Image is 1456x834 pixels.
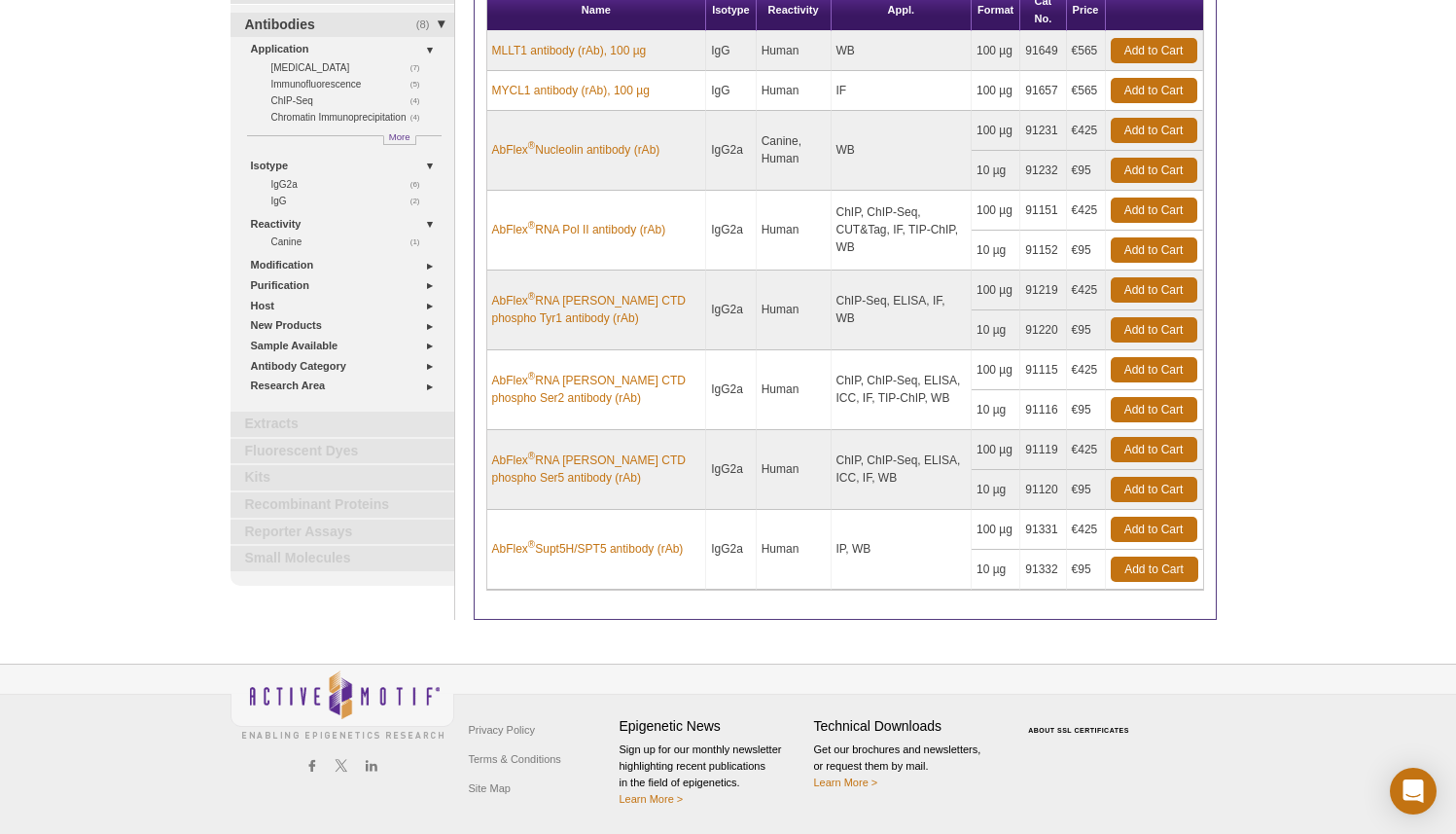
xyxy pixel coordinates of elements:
a: Reporter Assays [231,520,454,545]
td: €95 [1067,151,1106,191]
div: Open Intercom Messenger [1390,768,1437,815]
td: 91220 [1020,310,1066,350]
a: (7)[MEDICAL_DATA] [271,59,431,76]
td: 91232 [1020,151,1066,191]
td: IgG2a [706,430,757,510]
a: AbFlex®RNA [PERSON_NAME] CTD phospho Tyr1 antibody (rAb) [492,292,701,327]
a: MYCL1 antibody (rAb), 100 µg [492,82,650,99]
td: Human [757,430,832,510]
td: 100 µg [972,191,1020,231]
span: (7) [410,59,431,76]
a: Add to Cart [1111,357,1197,382]
td: Human [757,510,832,590]
a: Recombinant Proteins [231,492,454,518]
a: Purification [251,275,443,296]
p: Sign up for our monthly newsletter highlighting recent publications in the field of epigenetics. [620,742,804,808]
td: €95 [1067,390,1106,430]
td: 91219 [1020,271,1066,310]
a: (4)Chromatin Immunoprecipitation [271,109,431,126]
td: 91331 [1020,510,1066,550]
img: Active Motif, [231,665,454,743]
td: Human [757,71,832,111]
a: Privacy Policy [464,715,540,744]
td: 10 µg [972,151,1020,191]
a: Application [251,39,443,59]
a: Add to Cart [1111,78,1197,103]
a: Kits [231,465,454,490]
td: 100 µg [972,510,1020,550]
td: ChIP, ChIP-Seq, CUT&Tag, IF, TIP-ChIP, WB [832,191,972,271]
td: 100 µg [972,111,1020,151]
td: IgG [706,71,757,111]
a: Extracts [231,412,454,437]
a: Add to Cart [1111,237,1197,263]
td: 100 µg [972,71,1020,111]
a: Small Molecules [231,546,454,571]
td: 91151 [1020,191,1066,231]
td: 100 µg [972,430,1020,470]
sup: ® [528,291,535,302]
a: (5)Immunofluorescence [271,76,431,92]
sup: ® [528,371,535,381]
td: Canine, Human [757,111,832,191]
a: AbFlex®RNA [PERSON_NAME] CTD phospho Ser2 antibody (rAb) [492,372,701,407]
a: Add to Cart [1111,158,1197,183]
a: (2)IgG [271,193,431,209]
td: ChIP, ChIP-Seq, ELISA, ICC, IF, WB [832,430,972,510]
a: Add to Cart [1111,118,1197,143]
span: (4) [410,92,431,109]
td: IgG2a [706,111,757,191]
a: More [383,135,416,145]
sup: ® [528,220,535,231]
td: €95 [1067,310,1106,350]
a: Add to Cart [1111,477,1197,502]
td: IgG [706,31,757,71]
td: 10 µg [972,231,1020,271]
td: 91152 [1020,231,1066,271]
td: 100 µg [972,31,1020,71]
td: 91116 [1020,390,1066,430]
a: AbFlex®RNA [PERSON_NAME] CTD phospho Ser5 antibody (rAb) [492,452,701,487]
span: (8) [416,13,441,38]
td: 10 µg [972,470,1020,510]
td: €95 [1067,550,1106,590]
a: Add to Cart [1111,397,1197,422]
a: ABOUT SSL CERTIFICATES [1028,727,1129,734]
span: More [389,128,410,145]
sup: ® [528,451,535,461]
a: Modification [251,255,443,275]
td: €95 [1067,231,1106,271]
td: €425 [1067,271,1106,310]
a: Add to Cart [1111,437,1197,462]
a: Site Map [464,774,515,803]
a: Fluorescent Dyes [231,439,454,464]
a: Research Area [251,376,443,396]
a: New Products [251,315,443,336]
a: AbFlex®Supt5H/SPT5 antibody (rAb) [492,540,684,558]
td: Human [757,31,832,71]
td: €95 [1067,470,1106,510]
td: 91231 [1020,111,1066,151]
a: Learn More > [620,793,684,805]
td: 100 µg [972,350,1020,390]
td: 10 µg [972,550,1020,590]
td: €425 [1067,510,1106,550]
td: €565 [1067,31,1106,71]
td: 10 µg [972,390,1020,430]
td: €565 [1067,71,1106,111]
a: Add to Cart [1111,198,1197,223]
a: Add to Cart [1111,517,1197,542]
sup: ® [528,140,535,151]
a: Reactivity [251,214,443,235]
a: (6)IgG2a [271,176,431,193]
td: 100 µg [972,271,1020,310]
a: Sample Available [251,336,443,356]
h4: Technical Downloads [814,718,999,735]
span: (4) [410,109,431,126]
a: AbFlex®RNA Pol II antibody (rAb) [492,221,666,238]
a: Isotype [251,156,443,176]
td: WB [832,111,972,191]
a: (8)Antibodies [231,13,454,38]
a: Add to Cart [1111,557,1198,582]
td: Human [757,271,832,350]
